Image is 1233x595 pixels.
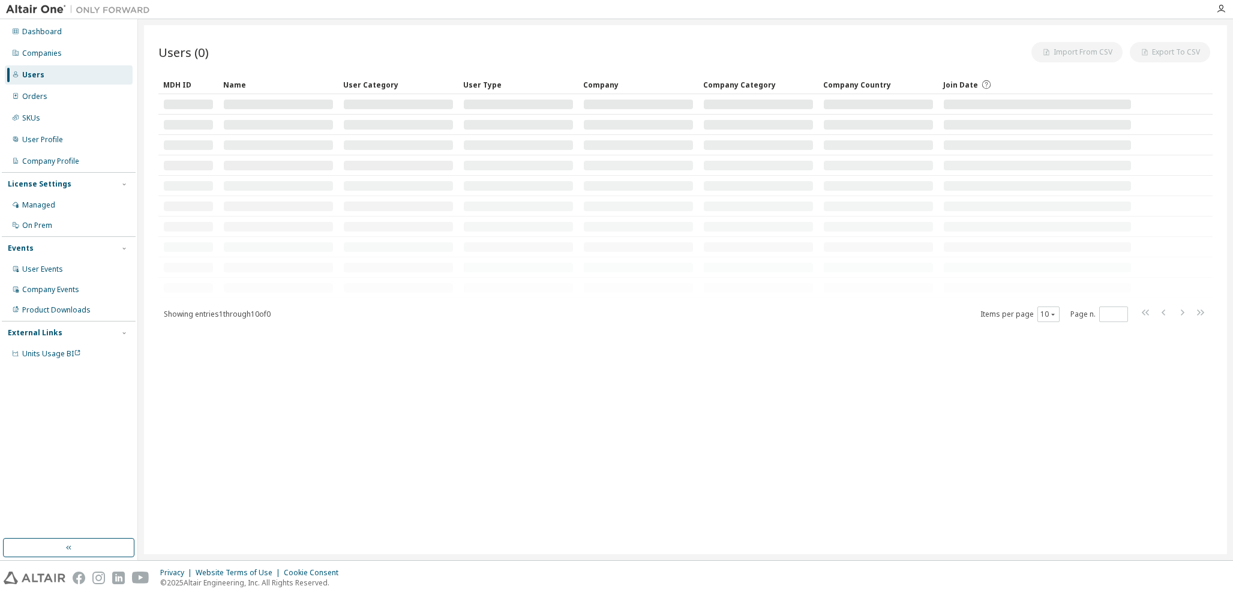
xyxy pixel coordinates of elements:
[22,221,52,230] div: On Prem
[22,305,91,315] div: Product Downloads
[196,568,284,578] div: Website Terms of Use
[22,348,81,359] span: Units Usage BI
[823,75,934,94] div: Company Country
[22,92,47,101] div: Orders
[22,265,63,274] div: User Events
[1031,42,1123,62] button: Import From CSV
[22,27,62,37] div: Dashboard
[583,75,694,94] div: Company
[73,572,85,584] img: facebook.svg
[22,135,63,145] div: User Profile
[1040,309,1057,319] button: 10
[164,309,271,319] span: Showing entries 1 through 10 of 0
[22,70,44,80] div: Users
[6,4,156,16] img: Altair One
[22,49,62,58] div: Companies
[132,572,149,584] img: youtube.svg
[8,179,71,189] div: License Settings
[160,568,196,578] div: Privacy
[22,157,79,166] div: Company Profile
[22,200,55,210] div: Managed
[981,79,992,90] svg: Date when the user was first added or directly signed up. If the user was deleted and later re-ad...
[112,572,125,584] img: linkedin.svg
[4,572,65,584] img: altair_logo.svg
[463,75,574,94] div: User Type
[22,285,79,295] div: Company Events
[1070,306,1128,322] span: Page n.
[160,578,346,588] p: © 2025 Altair Engineering, Inc. All Rights Reserved.
[1130,42,1210,62] button: Export To CSV
[8,328,62,338] div: External Links
[22,113,40,123] div: SKUs
[92,572,105,584] img: instagram.svg
[343,75,454,94] div: User Category
[943,80,978,90] span: Join Date
[8,244,34,253] div: Events
[980,306,1060,322] span: Items per page
[284,568,346,578] div: Cookie Consent
[223,75,334,94] div: Name
[703,75,814,94] div: Company Category
[158,44,209,61] span: Users (0)
[163,75,214,94] div: MDH ID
